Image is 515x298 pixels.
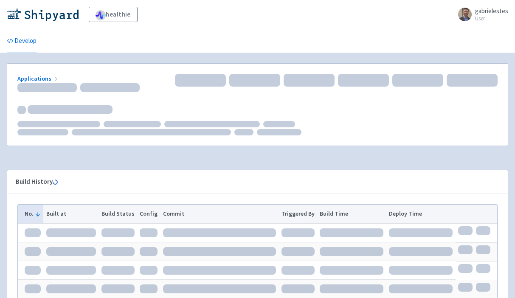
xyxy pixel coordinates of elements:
[16,177,486,187] div: Build History
[475,7,508,15] span: gabrielestes
[25,209,41,218] button: No.
[137,205,160,223] th: Config
[160,205,279,223] th: Commit
[98,205,137,223] th: Build Status
[89,7,138,22] a: healthie
[453,8,508,21] a: gabrielestes User
[43,205,98,223] th: Built at
[475,16,508,21] small: User
[7,29,37,53] a: Develop
[17,75,59,82] a: Applications
[386,205,456,223] th: Deploy Time
[279,205,317,223] th: Triggered By
[7,8,79,21] img: Shipyard logo
[317,205,386,223] th: Build Time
